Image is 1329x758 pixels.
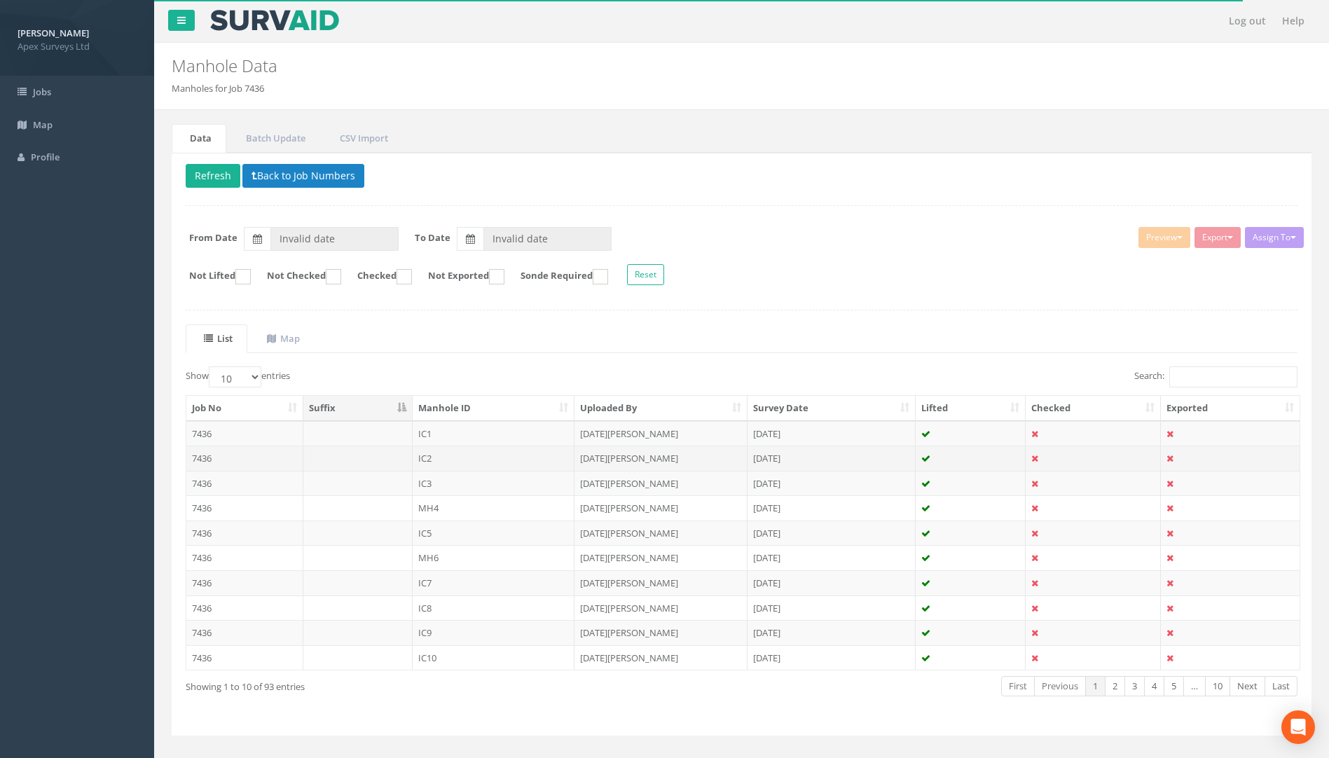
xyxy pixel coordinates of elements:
div: Showing 1 to 10 of 93 entries [186,675,637,694]
td: 7436 [186,545,303,570]
td: [DATE] [748,446,916,471]
input: From Date [270,227,399,251]
td: 7436 [186,421,303,446]
td: 7436 [186,595,303,621]
a: 2 [1105,676,1125,696]
th: Checked: activate to sort column ascending [1026,396,1161,421]
td: [DATE][PERSON_NAME] [574,495,748,521]
a: Map [249,324,315,353]
td: 7436 [186,446,303,471]
input: Search: [1169,366,1297,387]
span: Profile [31,151,60,163]
td: MH6 [413,545,575,570]
div: Open Intercom Messenger [1281,710,1315,744]
button: Export [1194,227,1241,248]
td: [DATE][PERSON_NAME] [574,570,748,595]
label: Sonde Required [507,269,608,284]
td: [DATE] [748,595,916,621]
td: IC9 [413,620,575,645]
select: Showentries [209,366,261,387]
a: List [186,324,247,353]
td: [DATE][PERSON_NAME] [574,595,748,621]
td: [DATE][PERSON_NAME] [574,645,748,670]
td: [DATE][PERSON_NAME] [574,446,748,471]
button: Preview [1138,227,1190,248]
td: 7436 [186,471,303,496]
td: IC1 [413,421,575,446]
label: From Date [189,231,237,244]
a: 5 [1164,676,1184,696]
label: Checked [343,269,412,284]
a: Data [172,124,226,153]
td: 7436 [186,645,303,670]
span: Apex Surveys Ltd [18,40,137,53]
td: 7436 [186,620,303,645]
td: IC3 [413,471,575,496]
td: [DATE][PERSON_NAME] [574,471,748,496]
th: Job No: activate to sort column ascending [186,396,303,421]
td: 7436 [186,521,303,546]
a: First [1001,676,1035,696]
th: Lifted: activate to sort column ascending [916,396,1026,421]
a: 1 [1085,676,1106,696]
button: Refresh [186,164,240,188]
td: IC2 [413,446,575,471]
td: [DATE][PERSON_NAME] [574,620,748,645]
label: Not Lifted [175,269,251,284]
uib-tab-heading: List [204,332,233,345]
td: [DATE][PERSON_NAME] [574,545,748,570]
td: IC8 [413,595,575,621]
td: 7436 [186,570,303,595]
a: 4 [1144,676,1164,696]
td: [DATE] [748,471,916,496]
th: Survey Date: activate to sort column ascending [748,396,916,421]
td: [DATE] [748,545,916,570]
span: Jobs [33,85,51,98]
strong: [PERSON_NAME] [18,27,89,39]
td: [DATE][PERSON_NAME] [574,521,748,546]
td: [DATE][PERSON_NAME] [574,421,748,446]
a: … [1183,676,1206,696]
li: Manholes for Job 7436 [172,82,264,95]
td: MH4 [413,495,575,521]
button: Reset [627,264,664,285]
button: Assign To [1245,227,1304,248]
th: Uploaded By: activate to sort column ascending [574,396,748,421]
a: Next [1230,676,1265,696]
button: Back to Job Numbers [242,164,364,188]
th: Suffix: activate to sort column descending [303,396,413,421]
label: Not Checked [253,269,341,284]
label: Show entries [186,366,290,387]
td: IC5 [413,521,575,546]
span: Map [33,118,53,131]
label: Search: [1134,366,1297,387]
label: To Date [415,231,450,244]
td: IC7 [413,570,575,595]
td: [DATE] [748,421,916,446]
a: Previous [1034,676,1086,696]
input: To Date [483,227,612,251]
td: [DATE] [748,570,916,595]
a: Batch Update [228,124,320,153]
td: IC10 [413,645,575,670]
th: Manhole ID: activate to sort column ascending [413,396,575,421]
a: 10 [1205,676,1230,696]
a: 3 [1124,676,1145,696]
h2: Manhole Data [172,57,1118,75]
a: CSV Import [322,124,403,153]
label: Not Exported [414,269,504,284]
th: Exported: activate to sort column ascending [1161,396,1300,421]
td: [DATE] [748,645,916,670]
td: [DATE] [748,521,916,546]
td: 7436 [186,495,303,521]
a: Last [1265,676,1297,696]
td: [DATE] [748,495,916,521]
uib-tab-heading: Map [267,332,300,345]
a: [PERSON_NAME] Apex Surveys Ltd [18,23,137,53]
td: [DATE] [748,620,916,645]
